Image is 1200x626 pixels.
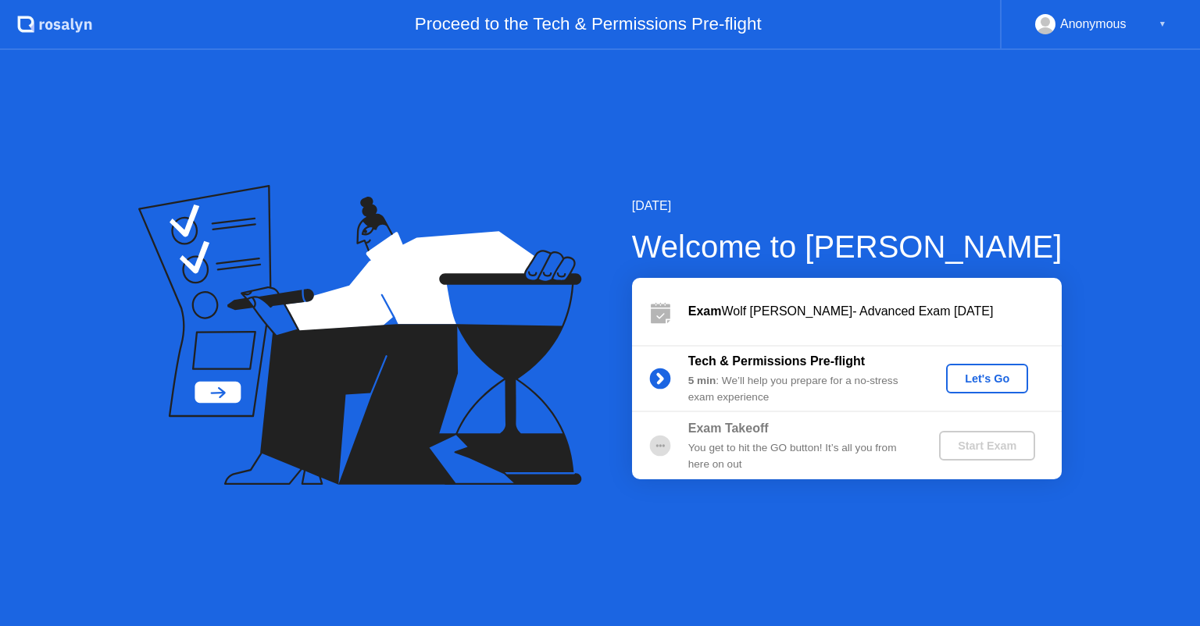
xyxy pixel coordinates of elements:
button: Let's Go [946,364,1028,393]
div: ▼ [1159,14,1166,34]
div: Wolf [PERSON_NAME]- Advanced Exam [DATE] [688,302,1062,321]
div: Let's Go [952,372,1022,385]
div: You get to hit the GO button! It’s all you from here on out [688,440,913,472]
b: Exam Takeoff [688,421,769,435]
div: Anonymous [1060,14,1127,34]
div: Start Exam [945,439,1029,452]
button: Start Exam [939,431,1035,461]
b: 5 min [688,375,716,386]
b: Exam [688,304,722,318]
div: : We’ll help you prepare for a no-stress exam experience [688,373,913,405]
b: Tech & Permissions Pre-flight [688,354,865,368]
div: Welcome to [PERSON_NAME] [632,223,1062,270]
div: [DATE] [632,197,1062,215]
